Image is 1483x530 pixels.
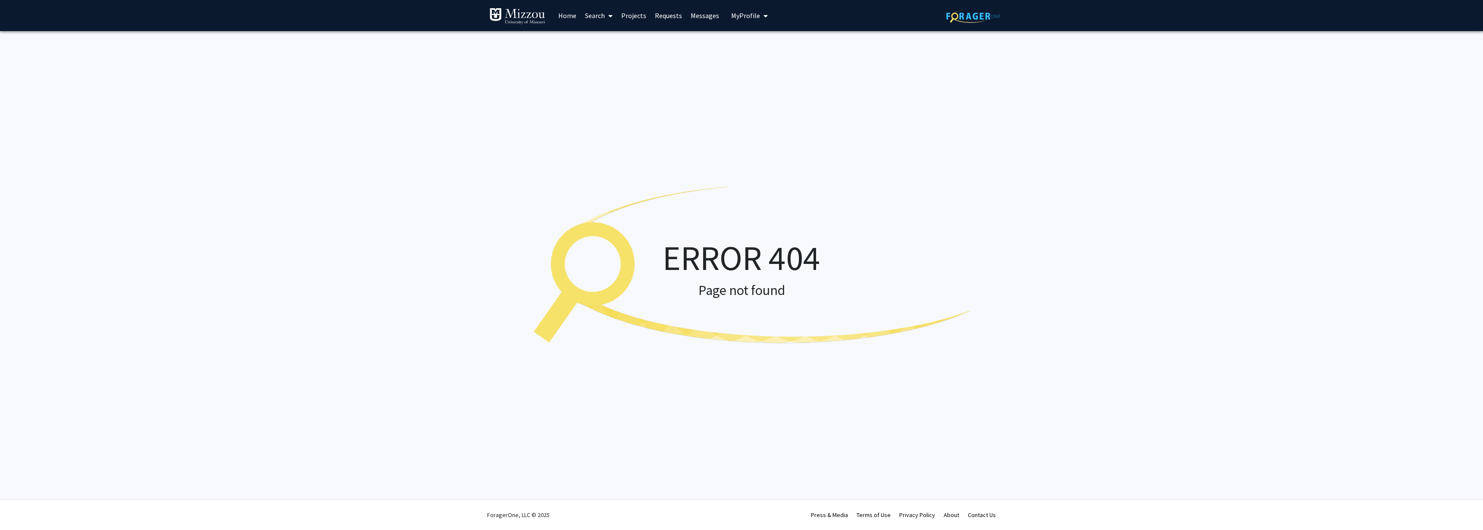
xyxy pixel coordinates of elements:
[554,0,581,31] a: Home
[487,500,550,530] div: ForagerOne, LLC © 2025
[6,491,37,524] iframe: Chat
[944,511,959,519] a: About
[946,9,1000,23] img: ForagerOne Logo
[899,511,935,519] a: Privacy Policy
[731,11,760,20] span: My Profile
[617,0,651,31] a: Projects
[509,237,974,278] h1: ERROR 404
[651,0,686,31] a: Requests
[857,511,891,519] a: Terms of Use
[686,0,723,31] a: Messages
[968,511,996,519] a: Contact Us
[489,8,545,25] img: University of Missouri Logo
[509,282,974,298] h2: Page not found
[811,511,848,519] a: Press & Media
[581,0,617,31] a: Search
